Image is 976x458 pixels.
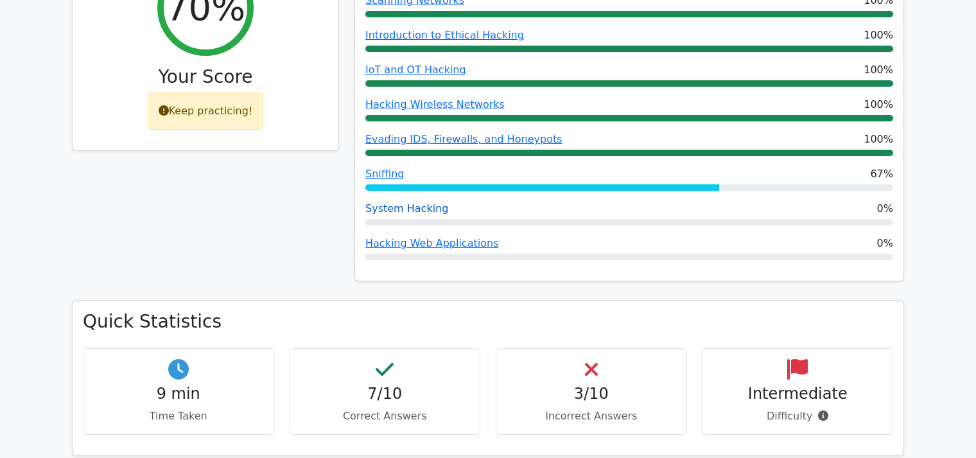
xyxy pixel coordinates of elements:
span: 100% [864,28,893,43]
span: 100% [864,132,893,147]
a: Evading IDS, Firewalls, and Honeypots [365,133,562,145]
h4: 3/10 [507,385,676,403]
a: IoT and OT Hacking [365,64,466,76]
a: Introduction to Ethical Hacking [365,29,524,41]
span: 67% [870,166,893,182]
p: Incorrect Answers [507,409,676,424]
span: 0% [877,236,893,251]
a: Hacking Wireless Networks [365,98,505,110]
span: 100% [864,62,893,78]
a: Sniffing [365,168,405,180]
h4: Intermediate [713,385,883,403]
p: Time Taken [94,409,263,424]
h4: 9 min [94,385,263,403]
p: Difficulty [713,409,883,424]
span: 100% [864,97,893,112]
a: Hacking Web Applications [365,237,498,249]
div: Keep practicing! [148,92,264,130]
h3: Your Score [83,66,328,88]
p: Correct Answers [301,409,470,424]
span: 0% [877,201,893,216]
h3: Quick Statistics [83,311,893,333]
h4: 7/10 [301,385,470,403]
a: System Hacking [365,202,448,215]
